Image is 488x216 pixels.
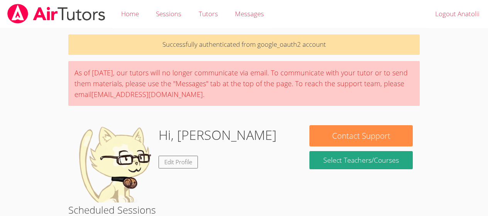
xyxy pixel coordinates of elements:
h1: Hi, [PERSON_NAME] [159,125,277,145]
a: Select Teachers/Courses [309,151,412,169]
a: Edit Profile [159,156,198,168]
img: default.png [75,125,152,202]
img: airtutors_banner-c4298cdbf04f3fff15de1276eac7730deb9818008684d7c2e4769d2f7ddbe033.png [7,4,106,24]
p: Successfully authenticated from google_oauth2 account [68,34,420,55]
span: Messages [235,9,264,18]
div: As of [DATE], our tutors will no longer communicate via email. To communicate with your tutor or ... [68,61,420,106]
button: Contact Support [309,125,412,146]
